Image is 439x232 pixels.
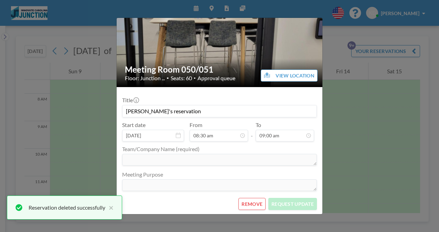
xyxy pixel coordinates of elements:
[251,124,253,139] span: -
[167,75,169,81] span: •
[190,122,202,128] label: From
[122,97,138,104] label: Title
[256,122,261,128] label: To
[122,122,146,128] label: Start date
[122,146,200,152] label: Team/Company Name (required)
[261,70,318,82] button: VIEW LOCATION
[125,64,315,75] h2: Meeting Room 050/051
[238,198,266,210] button: REMOVE
[194,76,196,80] span: •
[122,105,317,117] input: (No title)
[268,198,317,210] button: REQUEST UPDATE
[105,203,114,212] button: close
[29,203,105,212] div: Reservation deleted successfully
[197,75,235,82] span: Approval queue
[122,171,163,178] label: Meeting Purpose
[125,75,165,82] span: Floor: Junction ...
[171,75,192,82] span: Seats: 60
